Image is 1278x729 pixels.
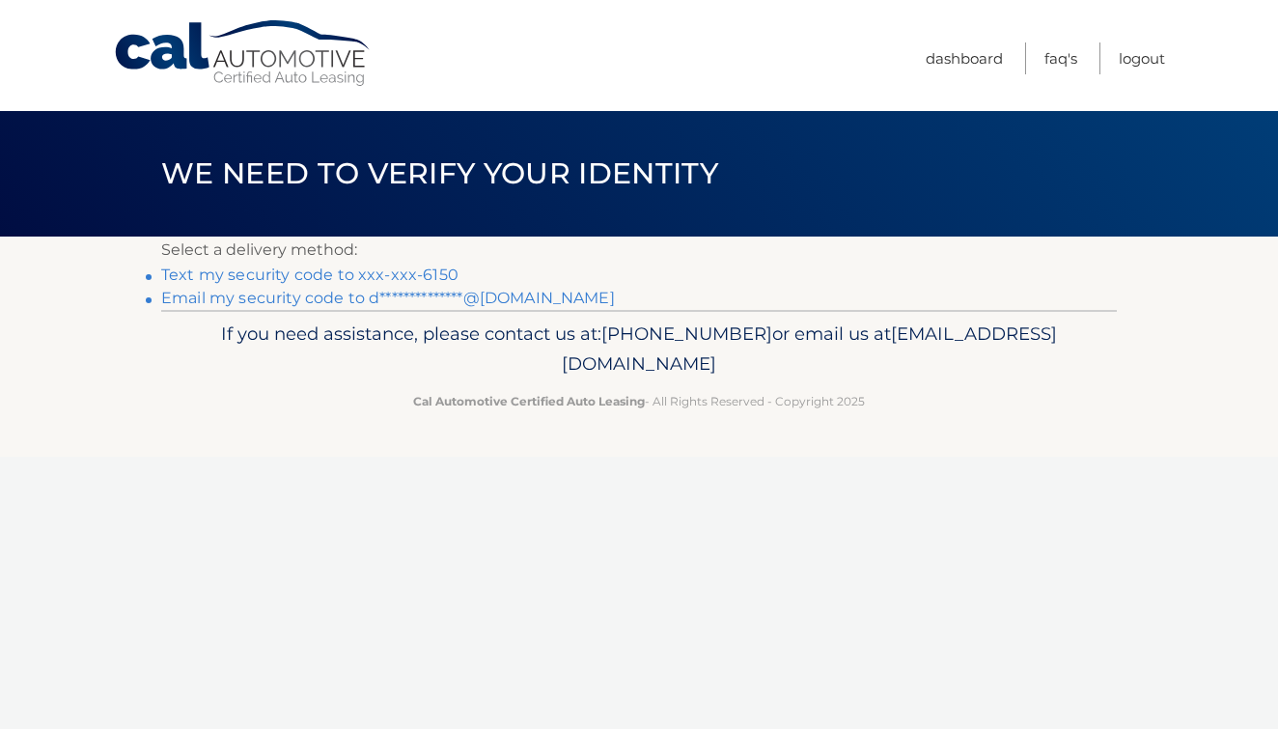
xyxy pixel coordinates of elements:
span: We need to verify your identity [161,155,718,191]
span: [PHONE_NUMBER] [601,322,772,345]
p: If you need assistance, please contact us at: or email us at [174,319,1104,380]
a: Text my security code to xxx-xxx-6150 [161,266,458,284]
a: Logout [1119,42,1165,74]
p: - All Rights Reserved - Copyright 2025 [174,391,1104,411]
a: Dashboard [926,42,1003,74]
a: FAQ's [1044,42,1077,74]
strong: Cal Automotive Certified Auto Leasing [413,394,645,408]
p: Select a delivery method: [161,237,1117,264]
a: Cal Automotive [113,19,374,88]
